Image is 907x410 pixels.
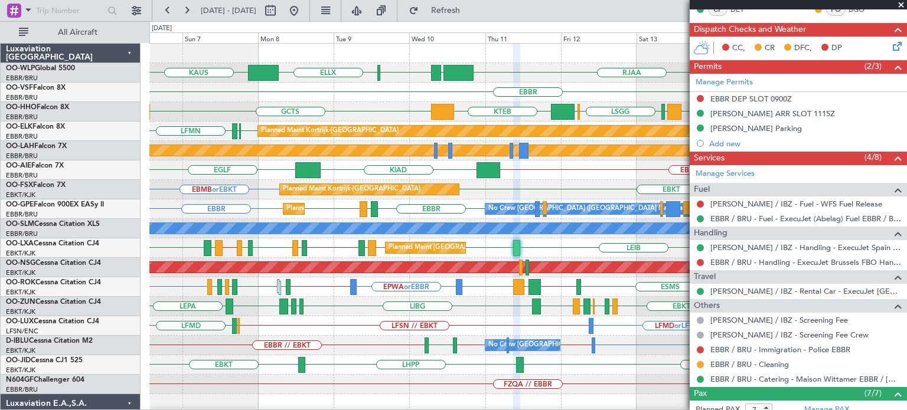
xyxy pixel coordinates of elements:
[6,171,38,180] a: EBBR/BRU
[6,162,64,169] a: OO-AIEFalcon 7X
[6,113,38,122] a: EBBR/BRU
[6,337,93,345] a: D-IBLUCessna Citation M2
[710,214,901,224] a: EBBR / BRU - Fuel - ExecuJet (Abelag) Fuel EBBR / BRU
[694,152,725,165] span: Services
[31,28,125,37] span: All Aircraft
[6,65,35,72] span: OO-WLP
[488,200,686,218] div: No Crew [GEOGRAPHIC_DATA] ([GEOGRAPHIC_DATA] National)
[13,23,128,42] button: All Aircraft
[485,32,561,43] div: Thu 11
[6,221,34,228] span: OO-SLM
[6,74,38,83] a: EBBR/BRU
[403,1,474,20] button: Refresh
[710,109,835,119] div: [PERSON_NAME] ARR SLOT 1115Z
[6,279,35,286] span: OO-ROK
[794,42,812,54] span: DFC,
[409,32,485,43] div: Wed 10
[694,299,720,313] span: Others
[710,330,869,340] a: [PERSON_NAME] / IBZ - Screening Fee Crew
[6,327,38,336] a: LFSN/ENC
[389,239,602,257] div: Planned Maint [GEOGRAPHIC_DATA] ([GEOGRAPHIC_DATA] National)
[6,210,38,219] a: EBBR/BRU
[6,318,99,325] a: OO-LUXCessna Citation CJ4
[6,366,35,375] a: EBKT/KJK
[732,42,745,54] span: CC,
[6,357,83,364] a: OO-JIDCessna CJ1 525
[6,240,99,247] a: OO-LXACessna Citation CJ4
[6,104,37,111] span: OO-HHO
[6,123,65,130] a: OO-ELKFalcon 8X
[261,122,399,140] div: Planned Maint Kortrijk-[GEOGRAPHIC_DATA]
[6,385,38,394] a: EBBR/BRU
[694,227,727,240] span: Handling
[864,151,882,163] span: (4/8)
[694,23,806,37] span: Dispatch Checks and Weather
[561,32,637,43] div: Fri 12
[6,104,69,111] a: OO-HHOFalcon 8X
[6,346,35,355] a: EBKT/KJK
[710,345,850,355] a: EBBR / BRU - Immigration - Police EBBR
[730,4,757,15] a: DEY
[6,201,34,208] span: OO-GPE
[488,336,686,354] div: No Crew [GEOGRAPHIC_DATA] ([GEOGRAPHIC_DATA] National)
[710,315,848,325] a: [PERSON_NAME] / IBZ - Screening Fee
[6,357,31,364] span: OO-JID
[696,77,753,88] a: Manage Permits
[6,93,38,102] a: EBBR/BRU
[258,32,334,43] div: Mon 8
[6,162,31,169] span: OO-AIE
[710,257,901,267] a: EBBR / BRU - Handling - ExecuJet Brussels FBO Handling Abelag
[6,318,34,325] span: OO-LUX
[831,42,842,54] span: DP
[710,199,882,209] a: [PERSON_NAME] / IBZ - Fuel - WFS Fuel Release
[201,5,256,16] span: [DATE] - [DATE]
[710,359,789,369] a: EBBR / BRU - Cleaning
[6,376,34,383] span: N604GF
[637,32,712,43] div: Sat 13
[6,182,66,189] a: OO-FSXFalcon 7X
[709,139,901,149] div: Add new
[334,32,409,43] div: Tue 9
[6,260,101,267] a: OO-NSGCessna Citation CJ4
[6,240,34,247] span: OO-LXA
[6,191,35,199] a: EBKT/KJK
[864,60,882,73] span: (2/3)
[6,84,33,91] span: OO-VSF
[710,123,802,133] div: [PERSON_NAME] Parking
[6,65,75,72] a: OO-WLPGlobal 5500
[6,182,33,189] span: OO-FSX
[36,2,104,19] input: Trip Number
[6,279,101,286] a: OO-ROKCessna Citation CJ4
[283,181,420,198] div: Planned Maint Kortrijk-[GEOGRAPHIC_DATA]
[694,60,722,74] span: Permits
[6,221,100,228] a: OO-SLMCessna Citation XLS
[6,288,35,297] a: EBKT/KJK
[6,123,32,130] span: OO-ELK
[694,270,716,284] span: Travel
[6,143,67,150] a: OO-LAHFalcon 7X
[694,387,707,401] span: Pax
[710,94,792,104] div: EBBR DEP SLOT 0900Z
[286,200,500,218] div: Planned Maint [GEOGRAPHIC_DATA] ([GEOGRAPHIC_DATA] National)
[6,201,104,208] a: OO-GPEFalcon 900EX EASy II
[6,337,29,345] span: D-IBLU
[6,229,38,238] a: EBBR/BRU
[864,387,882,399] span: (7/7)
[6,299,35,306] span: OO-ZUN
[710,242,901,252] a: [PERSON_NAME] / IBZ - Handling - ExecuJet Spain [PERSON_NAME] / IBZ
[182,32,258,43] div: Sun 7
[6,152,38,160] a: EBBR/BRU
[849,4,875,15] a: BGO
[6,299,101,306] a: OO-ZUNCessna Citation CJ4
[696,168,755,180] a: Manage Services
[6,132,38,141] a: EBBR/BRU
[826,3,846,16] div: FO
[421,6,471,15] span: Refresh
[710,286,901,296] a: [PERSON_NAME] / IBZ - Rental Car - ExecuJet [GEOGRAPHIC_DATA] [PERSON_NAME] / IBZ
[708,3,727,16] div: CP
[710,374,901,384] a: EBBR / BRU - Catering - Maison Wittamer EBBR / [GEOGRAPHIC_DATA]
[6,307,35,316] a: EBKT/KJK
[765,42,775,54] span: CR
[6,84,66,91] a: OO-VSFFalcon 8X
[6,143,34,150] span: OO-LAH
